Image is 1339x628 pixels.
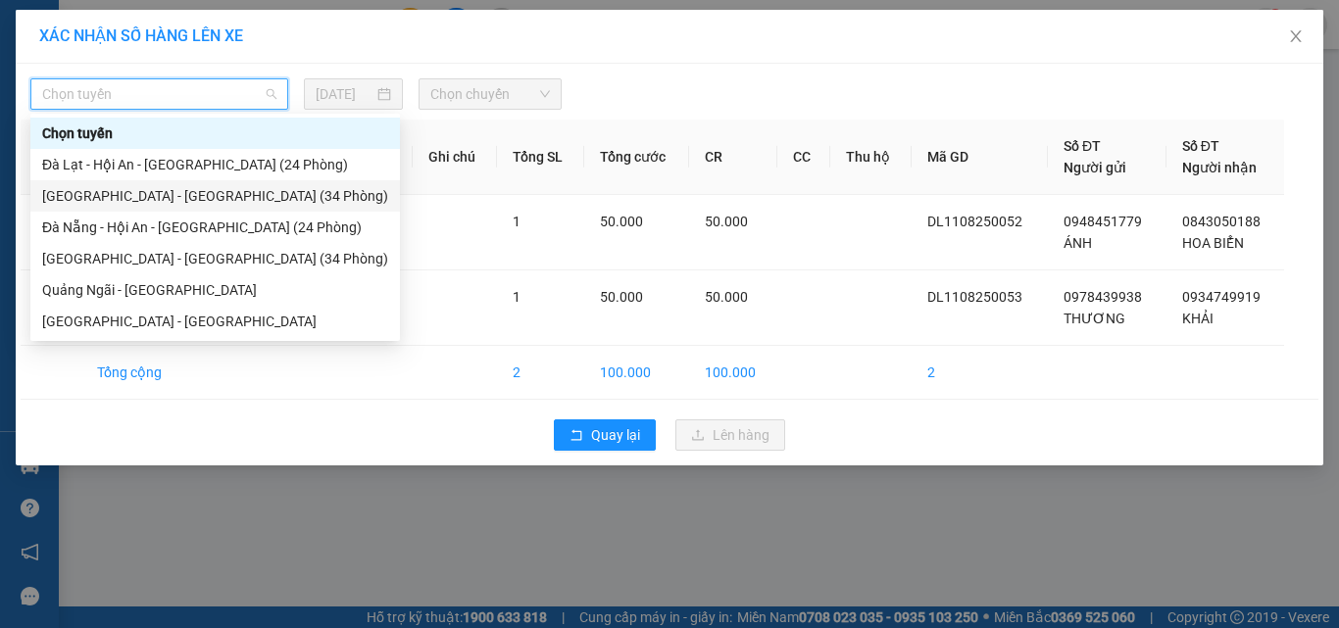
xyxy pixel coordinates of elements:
[1064,138,1101,154] span: Số ĐT
[777,120,830,195] th: CC
[912,346,1048,400] td: 2
[600,214,643,229] span: 50.000
[21,195,81,270] td: 1
[316,83,372,105] input: 11/08/2025
[30,180,400,212] div: Đà Lạt - Đà Nẵng (34 Phòng)
[42,248,388,269] div: [GEOGRAPHIC_DATA] - [GEOGRAPHIC_DATA] (34 Phòng)
[1268,10,1323,65] button: Close
[927,214,1022,229] span: DL1108250052
[42,279,388,301] div: Quảng Ngãi - [GEOGRAPHIC_DATA]
[1182,235,1244,251] span: HOA BIỂN
[42,185,388,207] div: [GEOGRAPHIC_DATA] - [GEOGRAPHIC_DATA] (34 Phòng)
[30,274,400,306] div: Quảng Ngãi - Đà Lạt
[705,289,748,305] span: 50.000
[591,424,640,446] span: Quay lại
[430,79,551,109] span: Chọn chuyến
[21,120,81,195] th: STT
[689,120,777,195] th: CR
[413,120,497,195] th: Ghi chú
[1064,160,1126,175] span: Người gửi
[42,311,388,332] div: [GEOGRAPHIC_DATA] - [GEOGRAPHIC_DATA]
[675,419,785,451] button: uploadLên hàng
[39,26,243,45] span: XÁC NHẬN SỐ HÀNG LÊN XE
[1064,289,1142,305] span: 0978439938
[1182,311,1214,326] span: KHẢI
[1288,28,1304,44] span: close
[30,306,400,337] div: Đà Lạt - Quảng Ngãi
[1182,214,1261,229] span: 0843050188
[584,120,689,195] th: Tổng cước
[1182,289,1261,305] span: 0934749919
[600,289,643,305] span: 50.000
[554,419,656,451] button: rollbackQuay lại
[1182,160,1257,175] span: Người nhận
[912,120,1048,195] th: Mã GD
[30,149,400,180] div: Đà Lạt - Hội An - Đà Nẵng (24 Phòng)
[513,214,521,229] span: 1
[584,346,689,400] td: 100.000
[42,217,388,238] div: Đà Nẵng - Hội An - [GEOGRAPHIC_DATA] (24 Phòng)
[30,243,400,274] div: Đà Nẵng - Đà Lạt (34 Phòng)
[1182,138,1219,154] span: Số ĐT
[30,118,400,149] div: Chọn tuyến
[497,346,584,400] td: 2
[42,122,388,144] div: Chọn tuyến
[1064,311,1125,326] span: THƯƠNG
[705,214,748,229] span: 50.000
[21,270,81,346] td: 2
[1064,214,1142,229] span: 0948451779
[81,346,185,400] td: Tổng cộng
[30,212,400,243] div: Đà Nẵng - Hội An - Đà Lạt (24 Phòng)
[570,428,583,444] span: rollback
[42,154,388,175] div: Đà Lạt - Hội An - [GEOGRAPHIC_DATA] (24 Phòng)
[1064,235,1092,251] span: ÁNH
[830,120,912,195] th: Thu hộ
[513,289,521,305] span: 1
[42,79,276,109] span: Chọn tuyến
[689,346,777,400] td: 100.000
[497,120,584,195] th: Tổng SL
[927,289,1022,305] span: DL1108250053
